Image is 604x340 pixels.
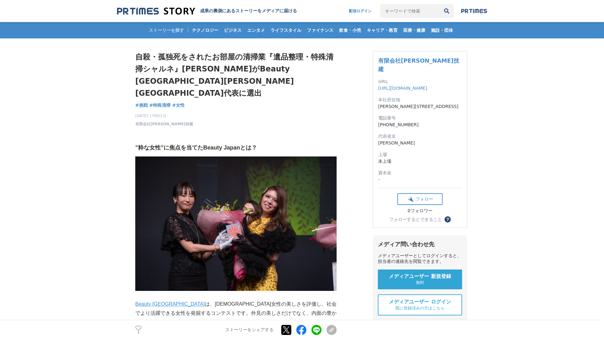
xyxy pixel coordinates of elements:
span: 既に登録済みの方はこちら [395,305,445,311]
a: 成果の裏側にあるストーリーをメディアに届ける 成果の裏側にあるストーリーをメディアに届ける [117,7,297,15]
img: thumbnail_af969c80-a4f2-11f0-81a4-bbc196214e9e.jpg [135,156,337,291]
a: メディアユーザー 新規登録 無料 [378,269,462,289]
span: 飲食・小売 [337,27,364,33]
span: メディアユーザー ログイン [389,299,451,305]
h2: 成果の裏側にあるストーリーをメディアに届ける [200,8,297,14]
div: メディア問い合わせ先 [378,241,462,248]
a: ライフスタイル [268,22,304,38]
img: 成果の裏側にあるストーリーをメディアに届ける [117,7,195,15]
strong: ”粋な女性”に焦点を当てたBeauty Japanとは？ [135,144,257,151]
dt: 本社所在地 [378,97,462,103]
button: 検索 [440,4,454,18]
input: キーワードで検索 [380,4,440,18]
span: テクノロジー [189,27,221,33]
a: ファイナンス [305,22,336,38]
div: メディアユーザーとしてログインすると、担当者の連絡先を閲覧できます。 [378,253,462,264]
img: prtimes [461,8,487,14]
button: フォロー [397,193,443,205]
div: 0フォロワー [397,208,443,214]
a: エンタメ [245,22,267,38]
a: テクノロジー [189,22,221,38]
span: ビジネス [221,27,244,33]
a: [URL][DOMAIN_NAME] [378,86,427,91]
span: キャリア・教育 [364,27,400,33]
a: 有限会社[PERSON_NAME]技建 [135,121,193,127]
a: #特殊清掃 [149,102,171,109]
a: 飲食・小売 [337,22,364,38]
dd: - [378,176,462,183]
h1: 自殺・孤独死をされたお部屋の清掃業『遺品整理・特殊清掃シャルネ』[PERSON_NAME]がBeauty [GEOGRAPHIC_DATA][PERSON_NAME][GEOGRAPHIC_DA... [135,51,337,99]
span: #特殊清掃 [149,102,171,108]
button: ？ [445,216,451,223]
a: #挑戦 [135,102,148,109]
div: フォローするとできること [389,217,442,222]
a: #女性 [172,102,185,109]
span: 施設・団体 [428,27,456,33]
dd: [PHONE_NUMBER] [378,122,462,128]
dt: 電話番号 [378,115,462,122]
a: ビジネス [221,22,244,38]
a: 配信ログイン [343,4,378,18]
dd: [PERSON_NAME][STREET_ADDRESS] [378,103,462,110]
span: ？ [445,217,450,222]
a: 施設・団体 [428,22,456,38]
p: ストーリーをシェアする [225,327,274,333]
span: [DATE] 17時01分 [135,113,193,119]
span: 医療・健康 [401,27,428,33]
dd: [PERSON_NAME] [378,140,462,146]
p: は、[DEMOGRAPHIC_DATA]女性の美しさを評価し、社会でより活躍できる女性を発掘するコンテストです。外見の美しさだけでなく、内面の豊かさ、社会的な活動、その人自身の生き様を評価するこ... [135,300,337,327]
p: 7 [135,331,142,335]
span: エンタメ [245,27,267,33]
dt: URL [378,78,462,85]
dt: 上場 [378,151,462,158]
dt: 資本金 [378,170,462,176]
a: メディアユーザー ログイン 既に登録済みの方はこちら [378,294,462,315]
dt: 代表者名 [378,133,462,140]
span: 無料 [416,280,424,286]
span: ライフスタイル [268,27,304,33]
a: 有限会社[PERSON_NAME]技建 [378,57,459,72]
a: 医療・健康 [401,22,428,38]
span: メディアユーザー 新規登録 [389,273,451,280]
span: ファイナンス [305,27,336,33]
a: Beauty [GEOGRAPHIC_DATA] [135,301,205,307]
a: キャリア・教育 [364,22,400,38]
dd: 未上場 [378,158,462,165]
span: #女性 [172,102,185,108]
span: #挑戦 [135,102,148,108]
